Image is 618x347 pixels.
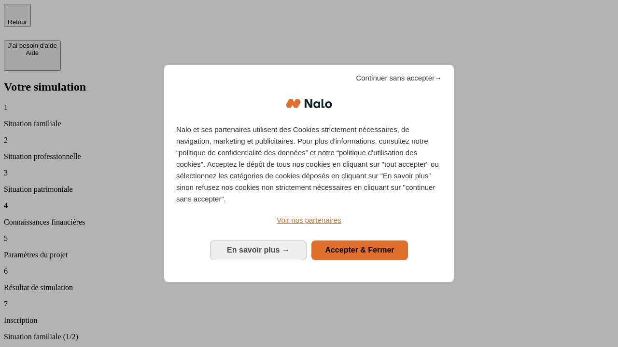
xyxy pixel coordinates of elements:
span: Continuer sans accepter→ [356,72,442,84]
img: Logo [286,89,332,118]
button: En savoir plus: Configurer vos consentements [210,240,307,260]
span: Voir nos partenaires [277,216,341,224]
p: Nalo et ses partenaires utilisent des Cookies strictement nécessaires, de navigation, marketing e... [176,124,442,205]
a: Voir nos partenaires [176,214,442,226]
span: En savoir plus → [227,246,290,254]
span: Accepter & Fermer [325,246,394,254]
div: Bienvenue chez Nalo Gestion du consentement [164,65,454,281]
button: Accepter & Fermer: Accepter notre traitement des données et fermer [311,240,408,260]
